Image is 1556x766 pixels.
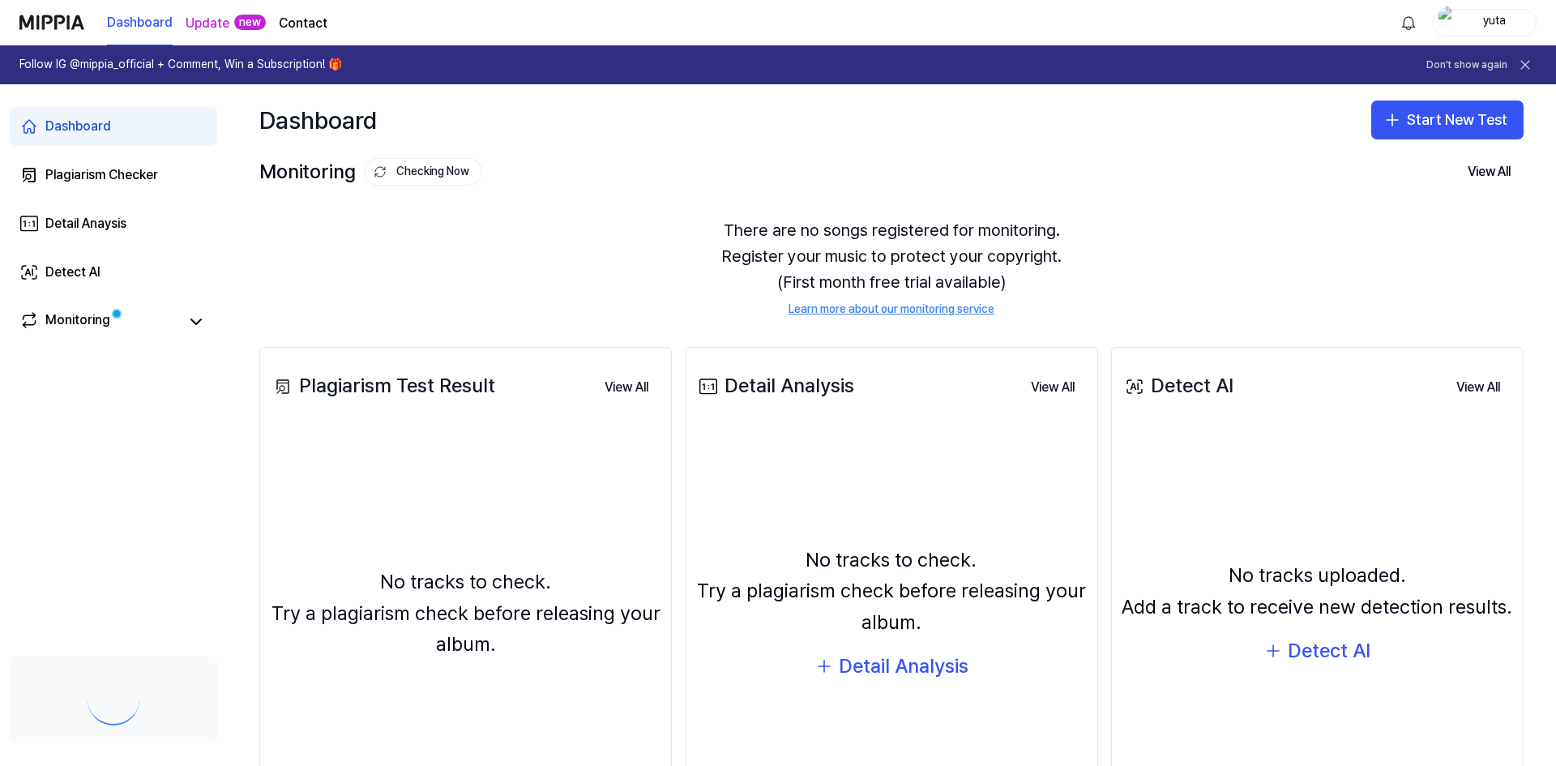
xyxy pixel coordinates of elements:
div: Detail Analysis [695,370,854,401]
button: Detail Analysis [814,651,968,682]
a: View All [592,370,661,404]
div: There are no songs registered for monitoring. Register your music to protect your copyright. (Fir... [259,198,1524,337]
button: View All [592,371,661,404]
div: Plagiarism Checker [45,165,158,185]
div: Dashboard [45,117,111,136]
a: Contact [279,14,327,33]
a: Detail Anaysis [10,204,217,243]
a: View All [1018,370,1088,404]
div: new [234,15,266,31]
div: Monitoring [259,156,482,187]
button: Detect AI [1263,635,1370,666]
button: Checking Now [365,158,482,186]
a: Dashboard [107,1,173,45]
div: No tracks uploaded. Add a track to receive new detection results. [1122,560,1512,623]
button: Start New Test [1371,101,1524,139]
h1: Follow IG @mippia_official + Comment, Win a Subscription! 🎁 [19,57,342,73]
a: Plagiarism Checker [10,156,217,195]
div: Detail Anaysis [45,214,126,233]
div: yuta [1463,13,1526,31]
a: Detect AI [10,253,217,292]
a: Update [186,14,229,33]
img: 알림 [1399,13,1418,32]
div: Detect AI [1288,635,1370,666]
a: Learn more about our monitoring service [789,302,994,318]
img: profile [1438,6,1458,39]
button: View All [1443,371,1513,404]
button: Don't show again [1426,58,1507,72]
div: No tracks to check. Try a plagiarism check before releasing your album. [695,545,1087,638]
div: Monitoring [45,310,110,333]
a: Dashboard [10,107,217,146]
div: Detail Analysis [839,651,968,682]
div: Plagiarism Test Result [270,370,495,401]
div: Dashboard [259,101,377,139]
div: No tracks to check. Try a plagiarism check before releasing your album. [270,567,661,660]
button: View All [1455,156,1524,188]
a: Monitoring [19,310,178,333]
button: profileyuta [1433,9,1537,36]
a: View All [1443,370,1513,404]
button: View All [1018,371,1088,404]
div: Detect AI [1122,370,1233,401]
div: Detect AI [45,263,100,282]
